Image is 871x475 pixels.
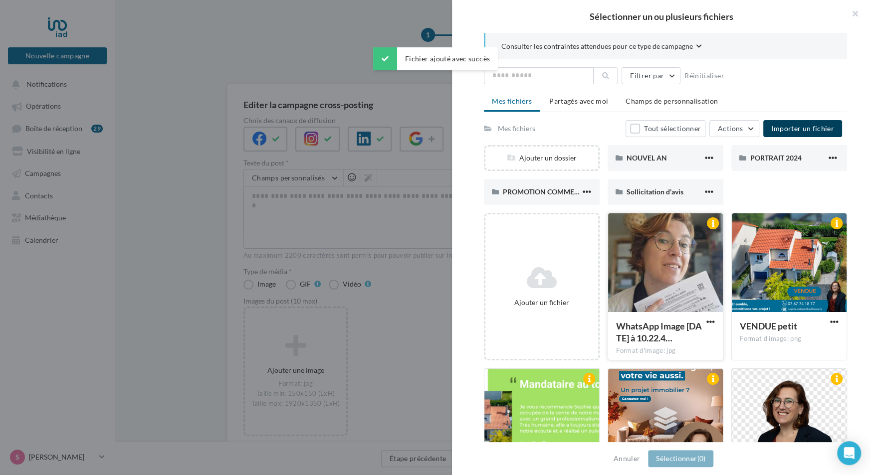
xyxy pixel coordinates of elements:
span: Champs de personnalisation [626,97,718,105]
button: Tout sélectionner [626,120,705,137]
span: NOUVEL AN [627,154,667,162]
div: Mes fichiers [498,124,535,134]
div: Ajouter un dossier [485,153,598,163]
div: Format d'image: png [740,334,839,343]
button: Consulter les contraintes attendues pour ce type de campagne [501,41,702,53]
span: Partagés avec moi [549,97,608,105]
span: PROMOTION COMMERCIALE [503,187,598,196]
button: Sélectionner(0) [648,450,713,467]
span: (0) [697,454,705,463]
button: Annuler [610,453,644,465]
span: Importer un fichier [771,124,834,133]
span: Actions [718,124,743,133]
button: Filtrer par [622,67,680,84]
div: Format d'image: jpg [616,346,715,355]
div: Fichier ajouté avec succès [373,47,498,70]
span: PORTRAIT 2024 [750,154,802,162]
span: Consulter les contraintes attendues pour ce type de campagne [501,41,693,51]
span: Mes fichiers [492,97,532,105]
div: Open Intercom Messenger [837,441,861,465]
h2: Sélectionner un ou plusieurs fichiers [468,12,855,21]
span: Sollicitation d'avis [627,187,683,196]
button: Réinitialiser [680,70,728,82]
button: Importer un fichier [763,120,842,137]
span: WhatsApp Image 2025-10-13 à 10.22.42_02bd872b [616,320,702,343]
div: Ajouter un fichier [489,298,594,308]
button: Actions [709,120,759,137]
span: VENDUE petit [740,320,797,331]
